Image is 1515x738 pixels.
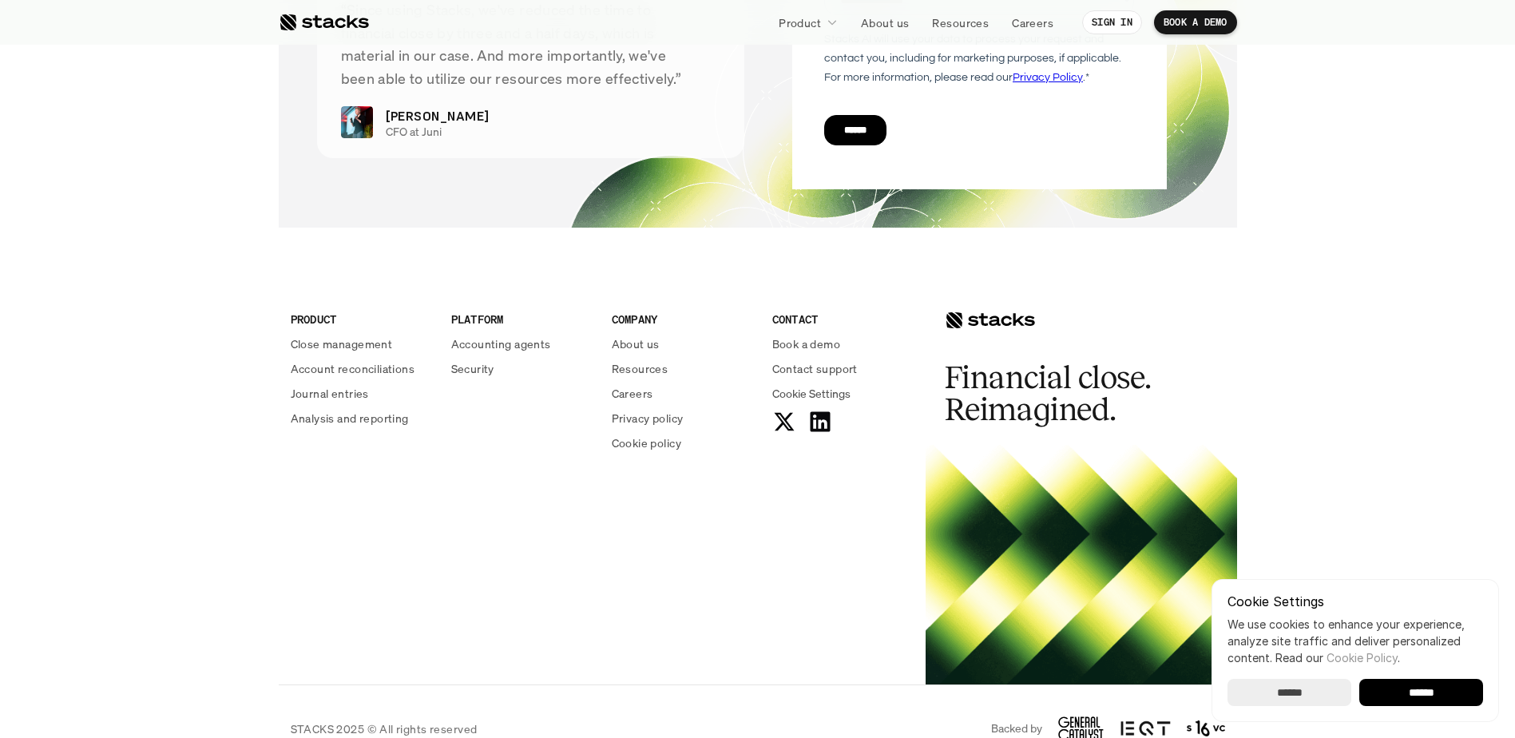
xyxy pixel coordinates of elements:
a: Careers [1002,8,1063,37]
p: Careers [612,385,653,402]
a: Resources [612,360,753,377]
p: Journal entries [291,385,369,402]
p: Resources [612,360,668,377]
a: Resources [922,8,998,37]
a: Cookie policy [612,434,753,451]
a: Book a demo [772,335,914,352]
p: SIGN IN [1092,17,1132,28]
p: Cookie policy [612,434,681,451]
a: Privacy policy [612,410,753,427]
p: Contact support [772,360,858,377]
p: CONTACT [772,311,914,327]
span: Cookie Settings [772,385,851,402]
p: STACKS 2025 © All rights reserved [291,720,478,737]
p: PLATFORM [451,311,593,327]
p: Book a demo [772,335,841,352]
button: Cookie Trigger [772,385,851,402]
p: Resources [932,14,989,31]
p: Analysis and reporting [291,410,409,427]
p: Product [779,14,821,31]
a: About us [851,8,918,37]
p: [PERSON_NAME] [386,106,490,125]
a: Cookie Policy [1327,651,1398,665]
p: About us [861,14,909,31]
a: About us [612,335,753,352]
a: Contact support [772,360,914,377]
p: BOOK A DEMO [1164,17,1227,28]
a: BOOK A DEMO [1154,10,1237,34]
p: Privacy policy [612,410,684,427]
p: Close management [291,335,393,352]
a: Security [451,360,593,377]
p: Careers [1012,14,1053,31]
p: We use cookies to enhance your experience, analyze site traffic and deliver personalized content. [1227,616,1483,666]
a: Journal entries [291,385,432,402]
h2: Financial close. Reimagined. [945,362,1184,426]
span: Read our . [1275,651,1400,665]
p: About us [612,335,660,352]
a: Account reconciliations [291,360,432,377]
a: Close management [291,335,432,352]
p: Backed by [991,722,1042,736]
a: Careers [612,385,753,402]
p: COMPANY [612,311,753,327]
p: Accounting agents [451,335,551,352]
p: Cookie Settings [1227,595,1483,608]
p: Account reconciliations [291,360,415,377]
a: Analysis and reporting [291,410,432,427]
p: CFO at Juni [386,125,708,139]
p: PRODUCT [291,311,432,327]
p: Security [451,360,494,377]
a: Accounting agents [451,335,593,352]
a: SIGN IN [1082,10,1142,34]
a: Privacy Policy [188,370,259,381]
